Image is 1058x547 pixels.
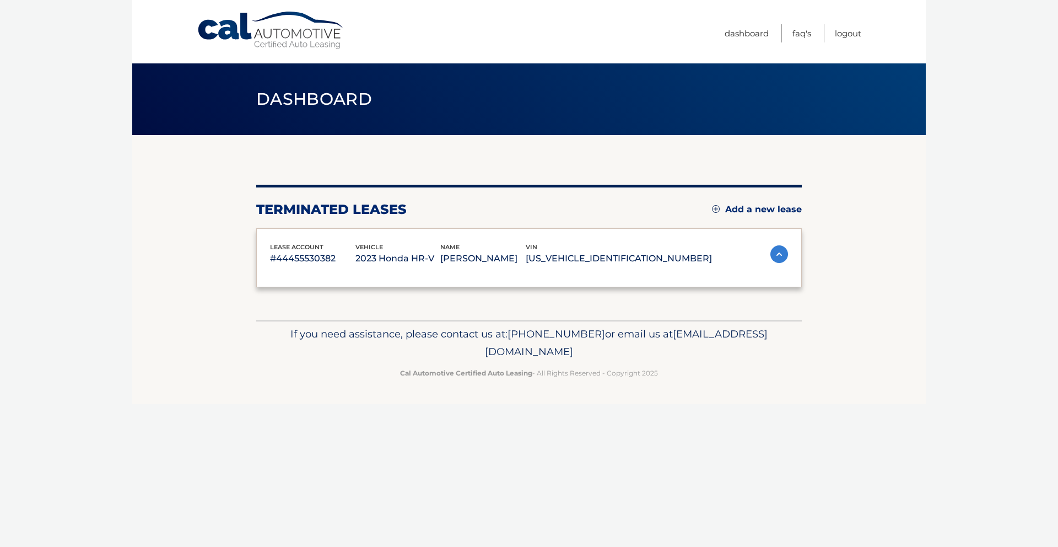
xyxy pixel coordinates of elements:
span: name [440,243,460,251]
p: #44455530382 [270,251,355,266]
span: lease account [270,243,323,251]
a: Add a new lease [712,204,802,215]
a: Cal Automotive [197,11,346,50]
img: add.svg [712,205,720,213]
h2: terminated leases [256,201,407,218]
p: If you need assistance, please contact us at: or email us at [263,325,795,361]
p: 2023 Honda HR-V [355,251,441,266]
a: Dashboard [725,24,769,42]
strong: Cal Automotive Certified Auto Leasing [400,369,532,377]
a: FAQ's [792,24,811,42]
span: vehicle [355,243,383,251]
span: Dashboard [256,89,372,109]
span: [EMAIL_ADDRESS][DOMAIN_NAME] [485,328,768,358]
span: vin [526,243,537,251]
a: Logout [835,24,861,42]
p: [PERSON_NAME] [440,251,526,266]
img: accordion-active.svg [770,245,788,263]
p: [US_VEHICLE_IDENTIFICATION_NUMBER] [526,251,712,266]
span: [PHONE_NUMBER] [508,328,605,340]
p: - All Rights Reserved - Copyright 2025 [263,367,795,379]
